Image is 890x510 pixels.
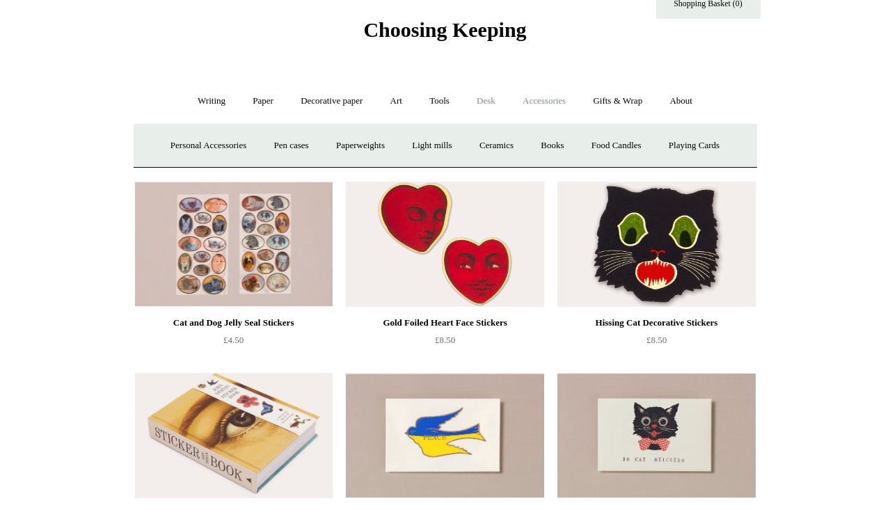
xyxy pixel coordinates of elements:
div: Cat and Dog Jelly Seal Stickers [138,314,329,331]
a: Cat and Dog Jelly Seal Stickers Cat and Dog Jelly Seal Stickers [135,182,333,307]
a: John Derian Sticker Book John Derian Sticker Book [135,373,333,498]
span: £8.50 [646,335,667,345]
a: Ceramics [467,127,526,164]
a: Food Candles [579,127,654,164]
a: Decorative paper [288,83,375,120]
div: Hissing Cat Decorative Stickers [561,314,752,331]
img: John Derian Sticker Book [135,373,333,498]
a: Books [528,127,576,164]
img: Cat and Dog Jelly Seal Stickers [135,182,333,307]
a: Paperweights [324,127,397,164]
img: Hissing Cat Decorative Stickers [557,182,755,307]
a: Smiling Cat Decorative Stickers Smiling Cat Decorative Stickers [557,373,755,498]
a: Gifts & Wrap [580,83,655,120]
a: Nonprofit Ukraine Peace Dove Stickers Nonprofit Ukraine Peace Dove Stickers [346,373,543,498]
img: Smiling Cat Decorative Stickers [557,373,755,498]
a: Hissing Cat Decorative Stickers £8.50 [557,314,755,372]
img: Nonprofit Ukraine Peace Dove Stickers [346,373,543,498]
a: About [657,83,705,120]
span: £8.50 [435,335,455,345]
span: £4.50 [223,335,244,345]
a: Gold Foiled Heart Face Stickers £8.50 [346,314,543,372]
a: Gold Foiled Heart Face Stickers Gold Foiled Heart Face Stickers [346,182,543,307]
a: Accessories [510,83,578,120]
a: Choosing Keeping [363,29,526,39]
span: Choosing Keeping [363,18,526,41]
a: Light mills [399,127,464,164]
div: Gold Foiled Heart Face Stickers [349,314,540,331]
a: Playing Cards [656,127,732,164]
a: Personal Accessories [158,127,259,164]
a: Hissing Cat Decorative Stickers Hissing Cat Decorative Stickers [557,182,755,307]
a: Writing [185,83,238,120]
a: Art [378,83,415,120]
a: Desk [464,83,508,120]
a: Cat and Dog Jelly Seal Stickers £4.50 [135,314,333,372]
a: Paper [240,83,286,120]
a: Tools [417,83,462,120]
img: Gold Foiled Heart Face Stickers [346,182,543,307]
a: Pen cases [261,127,321,164]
